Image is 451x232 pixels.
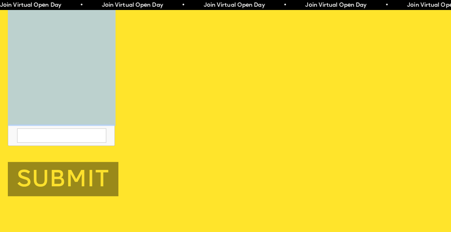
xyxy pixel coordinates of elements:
span: • [80,2,83,8]
span: • [181,2,184,8]
button: Submit [8,162,118,197]
span: • [283,2,286,8]
span: • [385,2,388,8]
